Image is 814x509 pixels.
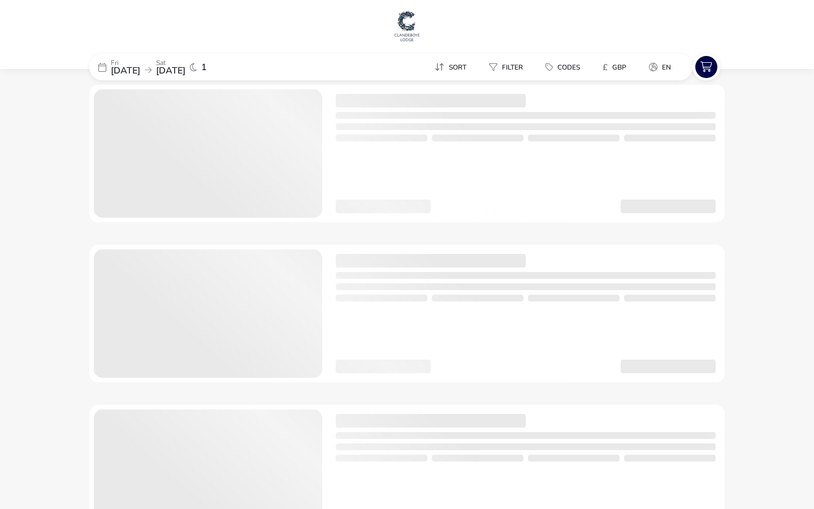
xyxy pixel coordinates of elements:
[557,63,580,72] span: Codes
[156,64,185,77] span: [DATE]
[603,62,608,73] i: £
[426,59,480,75] naf-pibe-menu-bar-item: Sort
[449,63,466,72] span: Sort
[111,59,140,66] p: Fri
[502,63,523,72] span: Filter
[640,59,685,75] naf-pibe-menu-bar-item: en
[536,59,594,75] naf-pibe-menu-bar-item: Codes
[536,59,589,75] button: Codes
[89,54,259,80] div: Fri[DATE]Sat[DATE]1
[480,59,532,75] button: Filter
[156,59,185,66] p: Sat
[594,59,640,75] naf-pibe-menu-bar-item: £GBP
[612,63,626,72] span: GBP
[480,59,536,75] naf-pibe-menu-bar-item: Filter
[393,9,421,43] img: Main Website
[426,59,475,75] button: Sort
[640,59,680,75] button: en
[201,63,207,72] span: 1
[594,59,635,75] button: £GBP
[111,64,140,77] span: [DATE]
[662,63,671,72] span: en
